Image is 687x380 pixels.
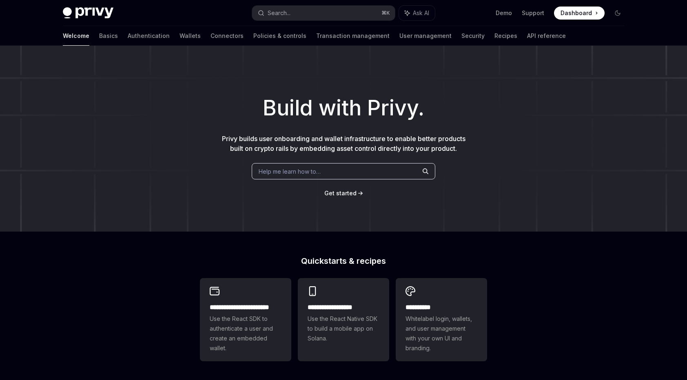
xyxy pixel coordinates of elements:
a: Welcome [63,26,89,46]
a: Support [522,9,544,17]
span: Dashboard [561,9,592,17]
a: Recipes [494,26,517,46]
a: Get started [324,189,357,197]
span: Privy builds user onboarding and wallet infrastructure to enable better products built on crypto ... [222,135,465,152]
a: Security [461,26,485,46]
div: Search... [268,8,290,18]
a: Demo [496,9,512,17]
span: ⌘ K [381,10,390,16]
button: Ask AI [399,6,435,20]
a: Authentication [128,26,170,46]
a: Policies & controls [253,26,306,46]
a: API reference [527,26,566,46]
h2: Quickstarts & recipes [200,257,487,265]
a: Connectors [211,26,244,46]
a: **** *****Whitelabel login, wallets, and user management with your own UI and branding. [396,278,487,361]
button: Toggle dark mode [611,7,624,20]
a: Basics [99,26,118,46]
a: **** **** **** ***Use the React Native SDK to build a mobile app on Solana. [298,278,389,361]
a: User management [399,26,452,46]
button: Search...⌘K [252,6,395,20]
img: dark logo [63,7,113,19]
h1: Build with Privy. [13,92,674,124]
span: Get started [324,190,357,197]
a: Transaction management [316,26,390,46]
span: Help me learn how to… [259,167,321,176]
span: Use the React SDK to authenticate a user and create an embedded wallet. [210,314,281,353]
span: Whitelabel login, wallets, and user management with your own UI and branding. [406,314,477,353]
a: Dashboard [554,7,605,20]
span: Use the React Native SDK to build a mobile app on Solana. [308,314,379,343]
span: Ask AI [413,9,429,17]
a: Wallets [180,26,201,46]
